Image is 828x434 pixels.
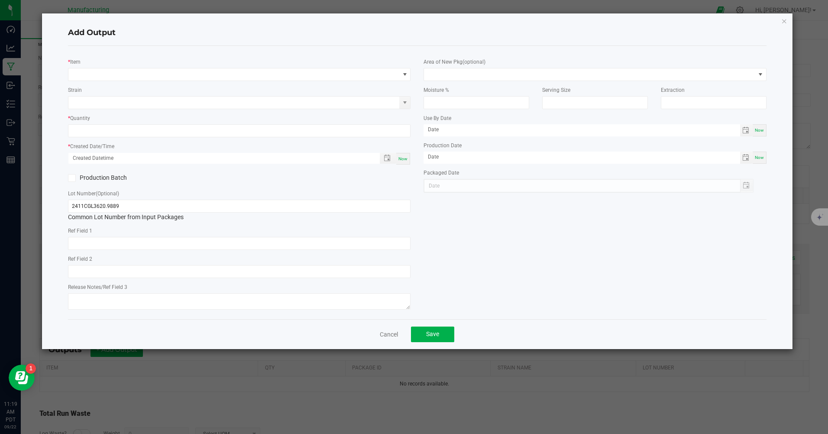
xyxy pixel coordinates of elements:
[755,128,764,133] span: Now
[68,227,92,235] label: Ref Field 1
[740,152,753,164] span: Toggle calendar
[740,124,753,136] span: Toggle calendar
[424,169,459,177] label: Packaged Date
[70,114,90,122] label: Quantity
[9,365,35,391] iframe: Resource center
[424,58,485,66] label: Area of New Pkg
[68,283,127,291] label: Release Notes/Ref Field 3
[424,142,462,149] label: Production Date
[398,156,408,161] span: Now
[68,153,370,164] input: Created Datetime
[68,86,82,94] label: Strain
[755,155,764,160] span: Now
[542,86,570,94] label: Serving Size
[26,363,36,374] iframe: Resource center unread badge
[68,68,411,81] span: NO DATA FOUND
[380,330,398,339] a: Cancel
[424,124,740,135] input: Date
[70,143,114,150] label: Created Date/Time
[424,152,740,162] input: Date
[96,191,119,197] span: (Optional)
[68,255,92,263] label: Ref Field 2
[424,86,449,94] label: Moisture %
[426,330,439,337] span: Save
[424,114,451,122] label: Use By Date
[68,173,233,182] label: Production Batch
[463,59,485,65] span: (optional)
[70,58,81,66] label: Item
[661,86,685,94] label: Extraction
[380,153,397,164] span: Toggle popup
[68,200,411,222] div: Common Lot Number from Input Packages
[411,327,454,342] button: Save
[68,190,119,198] label: Lot Number
[68,27,766,39] h4: Add Output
